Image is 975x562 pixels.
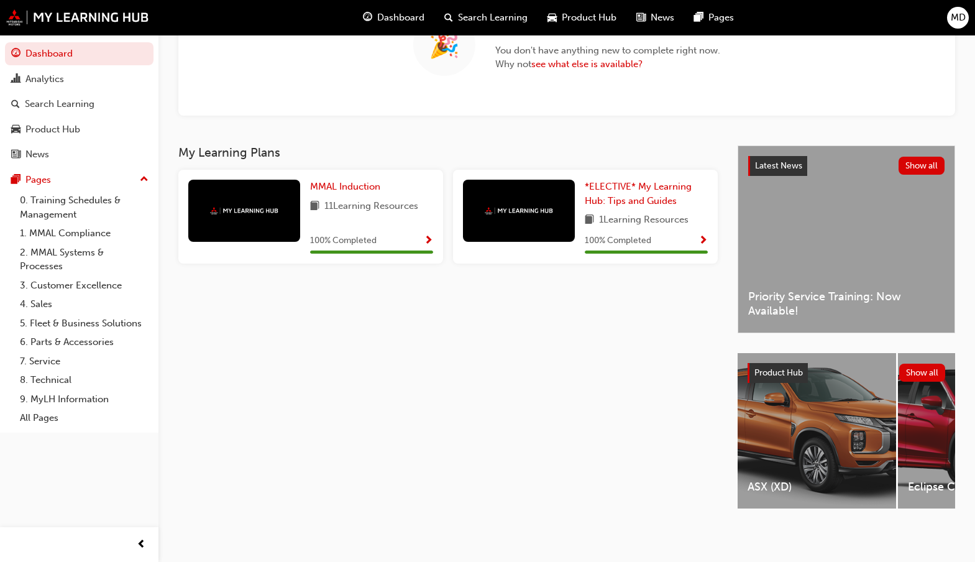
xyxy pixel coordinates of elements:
img: mmal [210,207,278,215]
span: search-icon [11,99,20,110]
span: 11 Learning Resources [324,199,418,214]
span: prev-icon [137,537,146,553]
span: MD [951,11,966,25]
button: Pages [5,168,153,191]
span: 100 % Completed [310,234,377,248]
span: 🎉 [429,38,460,52]
span: Pages [708,11,734,25]
div: Search Learning [25,97,94,111]
a: see what else is available? [531,58,643,70]
span: news-icon [11,149,21,160]
div: Analytics [25,72,64,86]
h3: My Learning Plans [178,145,718,160]
span: Show Progress [424,236,433,247]
a: pages-iconPages [684,5,744,30]
span: Product Hub [562,11,616,25]
img: mmal [485,207,553,215]
a: 4. Sales [15,295,153,314]
span: Priority Service Training: Now Available! [748,290,945,318]
span: guage-icon [363,10,372,25]
a: Analytics [5,68,153,91]
span: up-icon [140,172,149,188]
button: DashboardAnalyticsSearch LearningProduct HubNews [5,40,153,168]
a: 9. MyLH Information [15,390,153,409]
a: MMAL Induction [310,180,385,194]
span: Latest News [755,160,802,171]
a: news-iconNews [626,5,684,30]
span: car-icon [11,124,21,136]
span: 1 Learning Resources [599,213,689,228]
a: search-iconSearch Learning [434,5,538,30]
a: ASX (XD) [738,353,896,509]
div: Pages [25,173,51,187]
span: 100 % Completed [585,234,651,248]
a: 0. Training Schedules & Management [15,191,153,224]
a: 2. MMAL Systems & Processes [15,243,153,276]
span: Search Learning [458,11,528,25]
span: book-icon [310,199,319,214]
button: Show Progress [424,233,433,249]
span: book-icon [585,213,594,228]
a: Latest NewsShow allPriority Service Training: Now Available! [738,145,955,333]
span: MMAL Induction [310,181,380,192]
span: chart-icon [11,74,21,85]
a: *ELECTIVE* My Learning Hub: Tips and Guides [585,180,708,208]
a: 7. Service [15,352,153,371]
div: Product Hub [25,122,80,137]
button: Show all [899,157,945,175]
a: 6. Parts & Accessories [15,333,153,352]
a: News [5,143,153,166]
span: search-icon [444,10,453,25]
span: news-icon [636,10,646,25]
button: Show all [899,364,946,382]
a: Latest NewsShow all [748,156,945,176]
span: *ELECTIVE* My Learning Hub: Tips and Guides [585,181,692,206]
img: mmal [6,9,149,25]
a: car-iconProduct Hub [538,5,626,30]
span: pages-icon [11,175,21,186]
span: Why not [495,57,720,71]
a: 5. Fleet & Business Solutions [15,314,153,333]
a: 8. Technical [15,371,153,390]
div: News [25,147,49,162]
button: Show Progress [698,233,708,249]
span: Dashboard [377,11,424,25]
button: MD [947,7,969,29]
span: ASX (XD) [748,480,886,494]
span: car-icon [547,10,557,25]
a: Product HubShow all [748,363,945,383]
a: 3. Customer Excellence [15,276,153,295]
span: You don ' t have anything new to complete right now. [495,44,720,58]
span: pages-icon [694,10,703,25]
a: guage-iconDashboard [353,5,434,30]
a: All Pages [15,408,153,428]
a: 1. MMAL Compliance [15,224,153,243]
span: Show Progress [698,236,708,247]
span: guage-icon [11,48,21,60]
a: Product Hub [5,118,153,141]
span: News [651,11,674,25]
a: Dashboard [5,42,153,65]
a: Search Learning [5,93,153,116]
span: Product Hub [754,367,803,378]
